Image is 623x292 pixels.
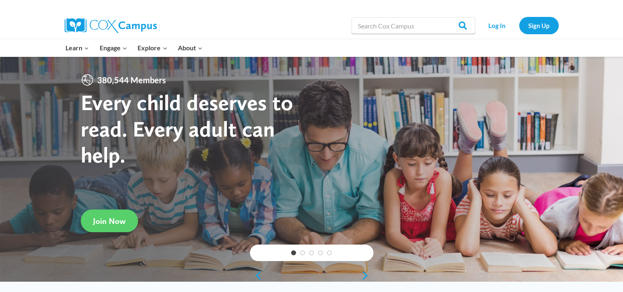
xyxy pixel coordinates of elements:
span: 380,544 Members [94,73,169,87]
a: 3 [309,250,314,255]
span: About [178,42,203,53]
nav: Primary Navigation [61,39,208,57]
span: Join Now [93,216,126,226]
div: content slider buttons [250,267,373,284]
a: Sign Up [519,17,559,34]
a: 1 [291,250,296,255]
img: Cox Campus [65,18,157,33]
nav: Secondary Navigation [479,17,559,34]
a: 2 [300,250,305,255]
a: Log In [479,17,515,34]
span: Learn [65,42,89,53]
a: 5 [327,250,332,255]
a: previous [250,271,262,280]
input: Search Cox Campus [352,17,475,34]
a: Join Now [81,210,138,232]
strong: Every child deserves to read. Every adult can help. [81,89,293,168]
a: next [361,271,373,280]
span: Engage [100,42,127,53]
a: 4 [318,250,323,255]
span: Explore [138,42,167,53]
